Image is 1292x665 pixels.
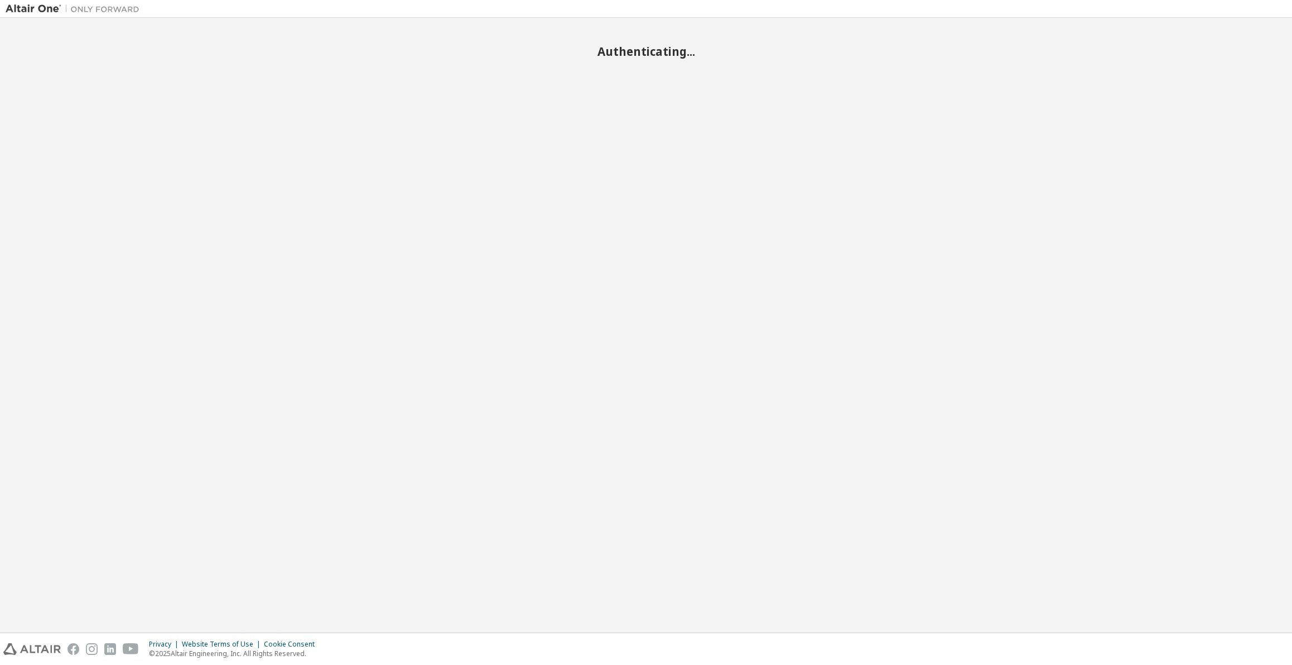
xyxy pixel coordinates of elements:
img: altair_logo.svg [3,643,61,655]
img: facebook.svg [68,643,79,655]
div: Privacy [149,640,182,649]
img: instagram.svg [86,643,98,655]
p: © 2025 Altair Engineering, Inc. All Rights Reserved. [149,649,321,658]
div: Website Terms of Use [182,640,264,649]
div: Cookie Consent [264,640,321,649]
h2: Authenticating... [6,44,1286,59]
img: Altair One [6,3,145,15]
img: youtube.svg [123,643,139,655]
img: linkedin.svg [104,643,116,655]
